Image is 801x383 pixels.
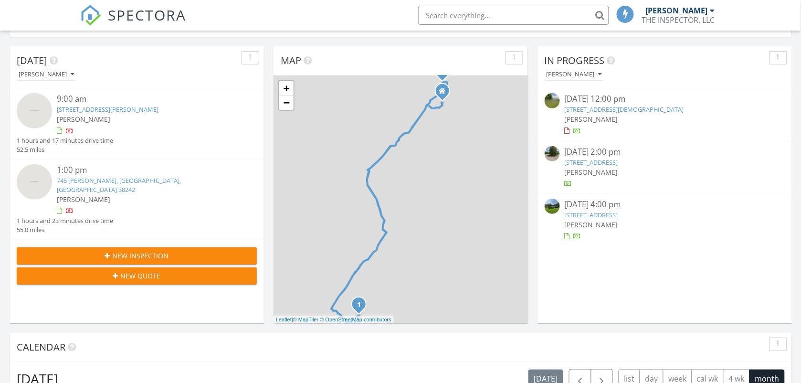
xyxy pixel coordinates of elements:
span: [PERSON_NAME] [57,115,110,124]
a: [STREET_ADDRESS] [565,158,618,167]
a: 745 [PERSON_NAME], [GEOGRAPHIC_DATA], [GEOGRAPHIC_DATA] 38242 [57,176,181,194]
button: [PERSON_NAME] [17,68,76,81]
span: New Quote [121,271,161,281]
span: [PERSON_NAME] [565,168,618,177]
img: streetview [17,93,52,128]
a: © MapTiler [293,317,319,322]
i: 2 [441,69,444,75]
button: [PERSON_NAME] [545,68,604,81]
div: 1:00 pm [57,164,237,176]
a: [DATE] 2:00 pm [STREET_ADDRESS] [PERSON_NAME] [545,146,785,189]
div: [PERSON_NAME] [19,71,74,78]
div: [PERSON_NAME] [645,6,707,15]
div: 745 Rachelle Ln, Paris, TN 38242 [443,71,448,77]
a: 9:00 am [STREET_ADDRESS][PERSON_NAME] [PERSON_NAME] 1 hours and 17 minutes drive time 52.5 miles [17,93,257,154]
a: [DATE] 4:00 pm [STREET_ADDRESS] [PERSON_NAME] [545,199,785,241]
a: [STREET_ADDRESS][PERSON_NAME] [57,105,158,114]
a: Zoom out [279,96,294,110]
span: [DATE] [17,54,47,67]
span: Map [281,54,301,67]
div: | [274,316,394,324]
a: [DATE] 12:00 pm [STREET_ADDRESS][DEMOGRAPHIC_DATA] [PERSON_NAME] [545,93,785,136]
span: SPECTORA [108,5,186,25]
span: [PERSON_NAME] [57,195,110,204]
input: Search everything... [418,6,609,25]
div: [DATE] 4:00 pm [565,199,765,211]
div: 9:00 am [57,93,237,105]
div: 1 hours and 17 minutes drive time [17,136,113,145]
img: The Best Home Inspection Software - Spectora [80,5,101,26]
div: [DATE] 12:00 pm [565,93,765,105]
img: streetview [545,199,560,214]
img: streetview [17,164,52,200]
i: 1 [357,302,361,309]
div: 1 hours and 23 minutes drive time [17,216,113,225]
div: [DATE] 2:00 pm [565,146,765,158]
a: [STREET_ADDRESS] [565,211,618,219]
div: 52.5 miles [17,145,113,154]
a: Zoom in [279,81,294,96]
span: Calendar [17,340,65,353]
div: THE INSPECTOR, LLC [642,15,715,25]
img: streetview [545,146,560,161]
div: 55.0 miles [17,225,113,234]
a: [STREET_ADDRESS][DEMOGRAPHIC_DATA] [565,105,684,114]
span: [PERSON_NAME] [565,220,618,229]
a: SPECTORA [80,13,186,33]
span: [PERSON_NAME] [565,115,618,124]
button: New Inspection [17,247,257,265]
img: streetview [545,93,560,108]
button: New Quote [17,267,257,285]
div: 4555 Rue Hamner Rd, Cedar Grove, TN 38321 [359,304,365,310]
span: In Progress [545,54,605,67]
a: Leaflet [276,317,292,322]
a: 1:00 pm 745 [PERSON_NAME], [GEOGRAPHIC_DATA], [GEOGRAPHIC_DATA] 38242 [PERSON_NAME] 1 hours and 2... [17,164,257,234]
a: © OpenStreetMap contributors [320,317,391,322]
div: [PERSON_NAME] [547,71,602,78]
div: 2312 Hamlin Dr., Paris Tennessee 38242 [443,91,448,96]
span: New Inspection [113,251,169,261]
